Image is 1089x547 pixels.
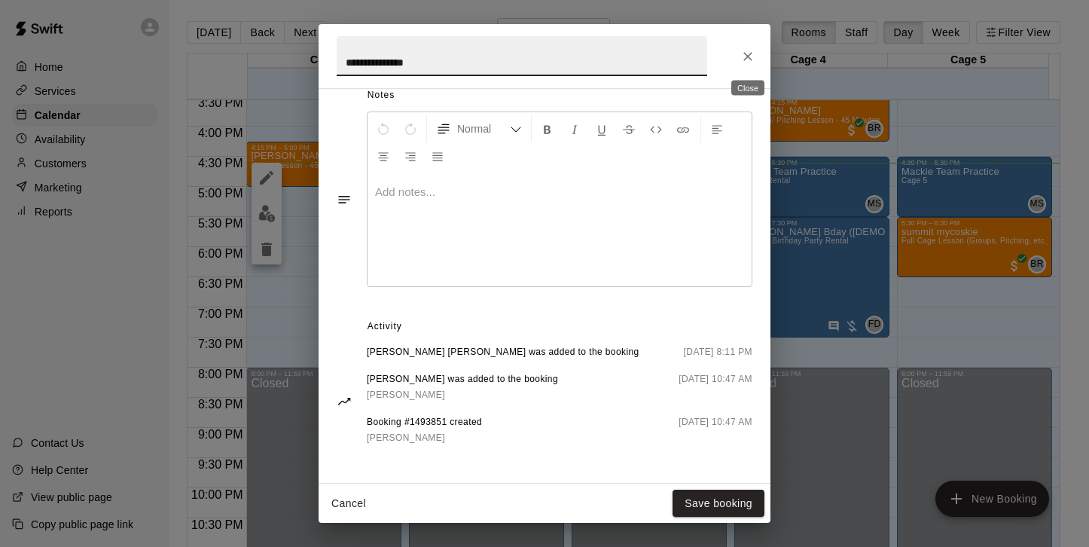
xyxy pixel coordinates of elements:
[684,345,752,360] span: [DATE] 8:11 PM
[368,84,752,108] span: Notes
[367,430,482,446] a: [PERSON_NAME]
[679,372,752,403] span: [DATE] 10:47 AM
[367,387,558,403] a: [PERSON_NAME]
[367,345,639,360] span: [PERSON_NAME] [PERSON_NAME] was added to the booking
[325,490,373,518] button: Cancel
[371,115,396,142] button: Undo
[337,394,352,409] svg: Activity
[616,115,642,142] button: Format Strikethrough
[535,115,560,142] button: Format Bold
[679,415,752,446] span: [DATE] 10:47 AM
[673,490,764,518] button: Save booking
[337,192,352,207] svg: Notes
[367,415,482,430] span: Booking #1493851 created
[430,115,528,142] button: Formatting Options
[643,115,669,142] button: Insert Code
[562,115,587,142] button: Format Italics
[371,142,396,170] button: Center Align
[670,115,696,142] button: Insert Link
[425,142,450,170] button: Justify Align
[589,115,615,142] button: Format Underline
[367,372,558,387] span: [PERSON_NAME] was added to the booking
[367,390,445,400] span: [PERSON_NAME]
[368,315,752,339] span: Activity
[734,43,761,70] button: Close
[398,142,423,170] button: Right Align
[367,432,445,443] span: [PERSON_NAME]
[731,81,764,96] div: Close
[398,115,423,142] button: Redo
[704,115,730,142] button: Left Align
[457,121,510,136] span: Normal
